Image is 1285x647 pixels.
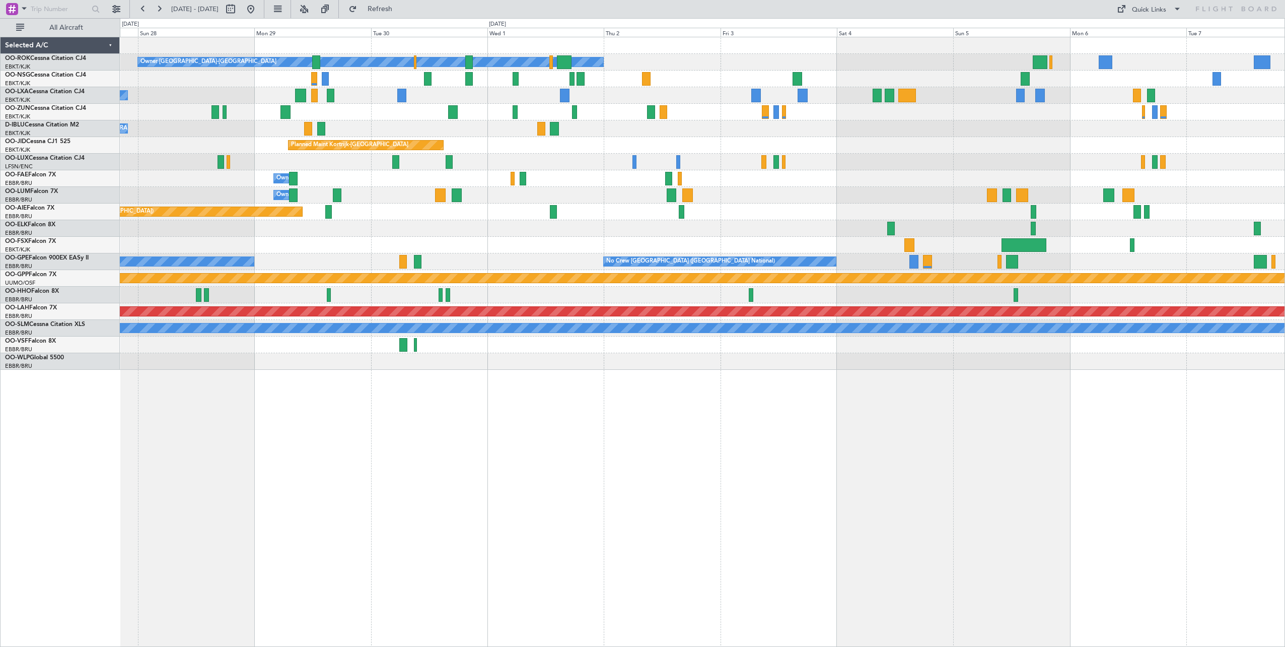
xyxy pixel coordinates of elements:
[606,254,775,269] div: No Crew [GEOGRAPHIC_DATA] ([GEOGRAPHIC_DATA] National)
[5,238,28,244] span: OO-FSX
[721,28,837,37] div: Fri 3
[5,172,28,178] span: OO-FAE
[5,346,32,353] a: EBBR/BRU
[5,80,30,87] a: EBKT/KJK
[5,179,32,187] a: EBBR/BRU
[604,28,720,37] div: Thu 2
[5,96,30,104] a: EBKT/KJK
[344,1,404,17] button: Refresh
[5,155,29,161] span: OO-LUX
[254,28,371,37] div: Mon 29
[5,196,32,204] a: EBBR/BRU
[31,2,89,17] input: Trip Number
[5,255,29,261] span: OO-GPE
[171,5,219,14] span: [DATE] - [DATE]
[5,139,70,145] a: OO-JIDCessna CJ1 525
[5,63,30,71] a: EBKT/KJK
[5,321,85,328] a: OO-SLMCessna Citation XLS
[5,329,32,337] a: EBBR/BRU
[5,321,29,328] span: OO-SLM
[5,263,32,270] a: EBBR/BRU
[5,355,64,361] a: OO-WLPGlobal 5500
[122,20,139,29] div: [DATE]
[837,28,953,37] div: Sat 4
[11,20,109,36] button: All Aircraft
[1070,28,1186,37] div: Mon 6
[5,288,59,294] a: OO-HHOFalcon 8X
[371,28,487,37] div: Tue 30
[5,222,28,228] span: OO-ELK
[5,122,25,128] span: D-IBLU
[5,205,27,211] span: OO-AIE
[5,222,55,228] a: OO-ELKFalcon 8X
[5,338,28,344] span: OO-VSF
[5,362,32,370] a: EBBR/BRU
[5,163,33,170] a: LFSN/ENC
[5,338,56,344] a: OO-VSFFalcon 8X
[953,28,1069,37] div: Sun 5
[138,28,254,37] div: Sun 28
[5,288,31,294] span: OO-HHO
[5,355,30,361] span: OO-WLP
[5,305,29,311] span: OO-LAH
[5,279,35,287] a: UUMO/OSF
[26,24,106,31] span: All Aircraft
[5,130,30,137] a: EBKT/KJK
[5,55,30,61] span: OO-ROK
[5,146,30,154] a: EBKT/KJK
[5,246,30,253] a: EBKT/KJK
[5,213,32,220] a: EBBR/BRU
[5,272,29,278] span: OO-GPP
[5,205,54,211] a: OO-AIEFalcon 7X
[5,89,85,95] a: OO-LXACessna Citation CJ4
[140,54,276,70] div: Owner [GEOGRAPHIC_DATA]-[GEOGRAPHIC_DATA]
[5,305,57,311] a: OO-LAHFalcon 7X
[276,187,345,203] div: Owner Melsbroek Air Base
[5,139,26,145] span: OO-JID
[5,122,79,128] a: D-IBLUCessna Citation M2
[5,105,30,111] span: OO-ZUN
[5,105,86,111] a: OO-ZUNCessna Citation CJ4
[1112,1,1186,17] button: Quick Links
[5,89,29,95] span: OO-LXA
[5,312,32,320] a: EBBR/BRU
[5,188,30,195] span: OO-LUM
[487,28,604,37] div: Wed 1
[5,72,86,78] a: OO-NSGCessna Citation CJ4
[5,188,58,195] a: OO-LUMFalcon 7X
[5,296,32,303] a: EBBR/BRU
[5,55,86,61] a: OO-ROKCessna Citation CJ4
[5,255,89,261] a: OO-GPEFalcon 900EX EASy II
[5,238,56,244] a: OO-FSXFalcon 7X
[276,171,345,186] div: Owner Melsbroek Air Base
[359,6,401,13] span: Refresh
[5,155,85,161] a: OO-LUXCessna Citation CJ4
[489,20,506,29] div: [DATE]
[5,272,56,278] a: OO-GPPFalcon 7X
[291,138,408,153] div: Planned Maint Kortrijk-[GEOGRAPHIC_DATA]
[5,72,30,78] span: OO-NSG
[5,113,30,120] a: EBKT/KJK
[5,229,32,237] a: EBBR/BRU
[1132,5,1166,15] div: Quick Links
[5,172,56,178] a: OO-FAEFalcon 7X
